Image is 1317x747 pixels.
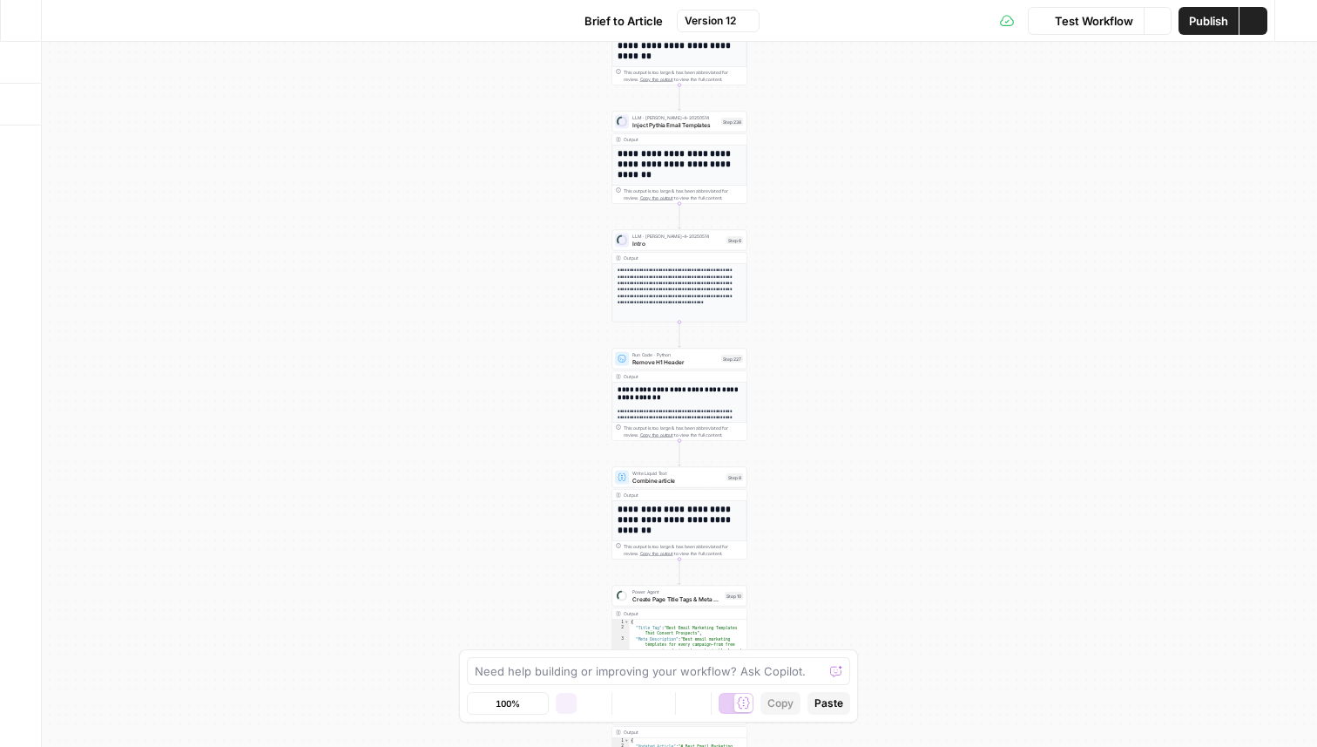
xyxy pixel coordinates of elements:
div: 1 [612,738,630,744]
span: LLM · [PERSON_NAME]-4-20250514 [632,233,723,240]
div: 1 [612,620,630,626]
span: Version 12 [685,13,736,29]
span: Toggle code folding, rows 1 through 4 [625,620,630,626]
span: Copy the output [640,432,673,438]
div: LLM · [PERSON_NAME]-4-20250514Inject Pythia Email TemplatesStep 238Output**** **** **** **** ****... [612,112,747,204]
span: Copy the output [640,195,673,200]
div: Output [624,373,733,380]
button: Brief to Article [558,7,673,35]
div: Output [624,492,733,499]
span: Publish [1189,12,1228,30]
div: 2 [612,625,630,636]
div: This output is too large & has been abbreviated for review. to view the full content. [624,69,743,83]
div: Step 238 [721,118,743,126]
span: Remove H1 Header [632,357,718,366]
div: Step 8 [726,473,743,481]
div: Output [624,610,733,617]
div: This output is too large & has been abbreviated for review. to view the full content. [624,187,743,201]
span: Copy [767,696,794,711]
div: Output [624,729,733,736]
span: Brief to Article [584,12,663,30]
button: Publish [1179,7,1239,35]
g: Edge from step_6 to step_227 [679,323,681,348]
g: Edge from step_227 to step_8 [679,441,681,466]
span: Intro [632,239,723,248]
span: Write Liquid Text [632,470,723,477]
button: Test Workflow [1028,7,1144,35]
div: Output [624,136,733,143]
div: Power AgentCreate Page Title Tags & Meta DescriptionsStep 10Output{ "Title_Tag":"Best Email Marke... [612,586,747,678]
div: 3 [612,636,630,659]
g: Edge from step_8 to step_10 [679,560,681,585]
div: This output is too large & has been abbreviated for review. to view the full content. [624,543,743,557]
div: Step 6 [726,236,743,244]
div: Step 10 [725,592,743,600]
span: Combine article [632,476,723,485]
span: Test Workflow [1055,12,1133,30]
span: 100% [496,696,520,710]
span: Toggle code folding, rows 1 through 3 [625,738,630,744]
span: Run Code · Python [632,351,718,358]
div: Step 227 [721,355,743,363]
div: Output [624,255,733,261]
span: Power Agent [632,588,721,595]
g: Edge from step_238 to step_6 [679,204,681,229]
g: Edge from step_226 to step_238 [679,85,681,111]
button: Copy [760,692,800,715]
span: LLM · [PERSON_NAME]-4-20250514 [632,114,718,121]
span: Paste [814,696,843,711]
div: This output is too large & has been abbreviated for review. to view the full content. [624,424,743,438]
span: Copy the output [640,551,673,556]
button: Version 12 [677,10,760,32]
span: Inject Pythia Email Templates [632,120,718,129]
span: Create Page Title Tags & Meta Descriptions [632,594,721,603]
span: Copy the output [640,77,673,82]
button: Paste [807,692,850,715]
